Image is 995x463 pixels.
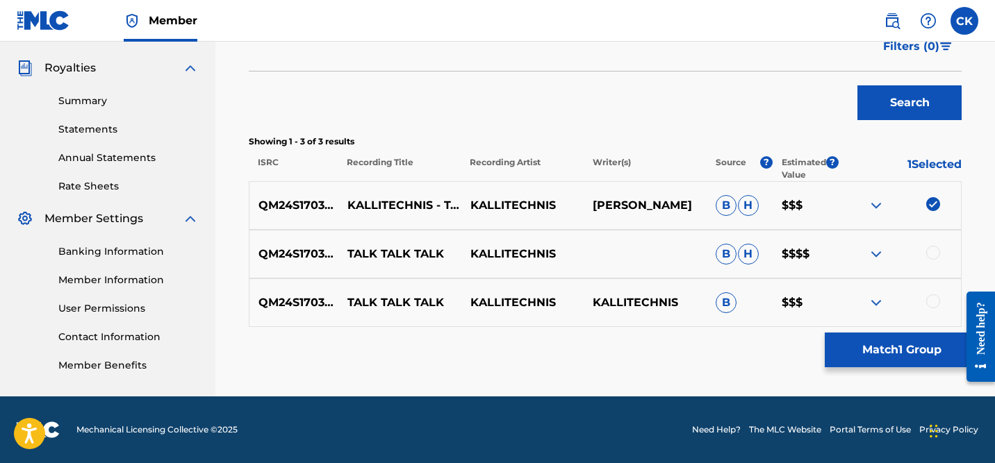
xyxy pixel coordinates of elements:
img: Royalties [17,60,33,76]
a: Contact Information [58,330,199,344]
img: Top Rightsholder [124,12,140,29]
a: The MLC Website [749,423,821,436]
button: Filters (0) [875,29,962,64]
img: MLC Logo [17,10,70,31]
img: expand [868,294,885,311]
a: User Permissions [58,301,199,316]
iframe: Resource Center [956,280,995,392]
a: Privacy Policy [919,423,978,436]
a: Portal Terms of Use [830,423,911,436]
p: KALLITECHNIS - TALK TALK TALK (PROD. RAMI.B) [338,197,461,214]
span: Mechanical Licensing Collective © 2025 [76,423,238,436]
span: Royalties [44,60,96,76]
img: expand [182,60,199,76]
img: expand [868,246,885,262]
p: Recording Artist [461,156,584,181]
img: search [884,12,901,29]
span: B [716,244,737,264]
a: Public Search [878,7,906,35]
a: Banking Information [58,244,199,259]
p: QM24S1703543 [249,197,338,214]
a: Member Information [58,273,199,287]
div: Help [914,7,942,35]
p: Writer(s) [584,156,707,181]
p: TALK TALK TALK [338,294,461,311]
img: Member Settings [17,210,33,227]
p: $$$ [772,294,838,311]
div: Drag [930,410,938,452]
p: $$$$ [772,246,838,262]
a: Member Benefits [58,358,199,373]
p: KALLITECHNIS [584,294,707,311]
div: User Menu [951,7,978,35]
span: H [738,195,759,216]
p: QM24S1703543 [249,294,338,311]
span: Filters ( 0 ) [883,38,939,55]
p: [PERSON_NAME] [584,197,707,214]
a: Summary [58,94,199,108]
button: Match1 Group [825,332,978,367]
p: KALLITECHNIS [461,294,584,311]
p: Source [716,156,746,181]
a: Statements [58,122,199,137]
iframe: Chat Widget [926,396,995,463]
p: QM24S1703543 [249,246,338,262]
p: ISRC [249,156,338,181]
span: ? [760,156,773,169]
span: Member [149,12,197,28]
img: expand [182,210,199,227]
img: expand [868,197,885,214]
p: Recording Title [338,156,461,181]
img: help [920,12,937,29]
span: B [716,292,737,313]
p: Estimated Value [782,156,826,181]
p: Showing 1 - 3 of 3 results [249,135,962,148]
img: deselect [926,197,940,211]
p: KALLITECHNIS [461,197,584,214]
p: 1 Selected [839,156,962,181]
span: B [716,195,737,216]
img: filter [940,42,952,51]
a: Rate Sheets [58,179,199,194]
span: H [738,244,759,264]
p: $$$ [772,197,838,214]
button: Search [857,85,962,120]
a: Need Help? [692,423,741,436]
a: Annual Statements [58,151,199,165]
img: logo [17,421,60,438]
span: ? [826,156,839,169]
span: Member Settings [44,210,143,227]
p: TALK TALK TALK [338,246,461,262]
p: KALLITECHNIS [461,246,584,262]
